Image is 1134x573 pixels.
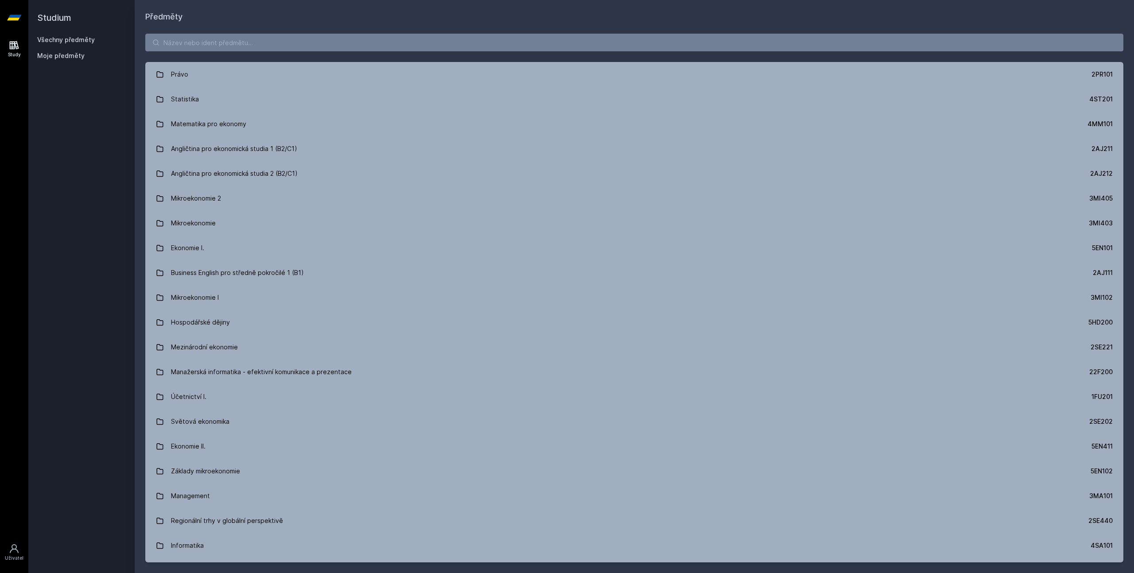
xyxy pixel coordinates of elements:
[145,434,1123,459] a: Ekonomie II. 5EN411
[145,285,1123,310] a: Mikroekonomie I 3MI102
[171,512,283,530] div: Regionální trhy v globální perspektivě
[37,51,85,60] span: Moje předměty
[1089,368,1113,376] div: 22F200
[171,239,204,257] div: Ekonomie I.
[171,289,219,306] div: Mikroekonomie I
[171,363,352,381] div: Manažerská informatika - efektivní komunikace a prezentace
[1089,219,1113,228] div: 3MI403
[145,459,1123,484] a: Základy mikroekonomie 5EN102
[171,66,188,83] div: Právo
[171,140,297,158] div: Angličtina pro ekonomická studia 1 (B2/C1)
[171,90,199,108] div: Statistika
[1091,541,1113,550] div: 4SA101
[1093,268,1113,277] div: 2AJ111
[171,314,230,331] div: Hospodářské dějiny
[1091,343,1113,352] div: 2SE221
[1089,95,1113,104] div: 4ST201
[171,388,206,406] div: Účetnictví I.
[8,51,21,58] div: Study
[1089,194,1113,203] div: 3MI405
[145,112,1123,136] a: Matematika pro ekonomy 4MM101
[171,413,229,430] div: Světová ekonomika
[145,384,1123,409] a: Účetnictví I. 1FU201
[5,555,23,561] div: Uživatel
[145,409,1123,434] a: Světová ekonomika 2SE202
[171,437,206,455] div: Ekonomie II.
[171,338,238,356] div: Mezinárodní ekonomie
[145,87,1123,112] a: Statistika 4ST201
[1091,70,1113,79] div: 2PR101
[145,211,1123,236] a: Mikroekonomie 3MI403
[145,186,1123,211] a: Mikroekonomie 2 3MI405
[1092,244,1113,252] div: 5EN101
[171,264,304,282] div: Business English pro středně pokročilé 1 (B1)
[171,487,210,505] div: Management
[145,136,1123,161] a: Angličtina pro ekonomická studia 1 (B2/C1) 2AJ211
[2,539,27,566] a: Uživatel
[145,34,1123,51] input: Název nebo ident předmětu…
[1091,293,1113,302] div: 3MI102
[1091,392,1113,401] div: 1FU201
[1091,467,1113,476] div: 5EN102
[145,236,1123,260] a: Ekonomie I. 5EN101
[1088,318,1113,327] div: 5HD200
[1091,442,1113,451] div: 5EN411
[145,260,1123,285] a: Business English pro středně pokročilé 1 (B1) 2AJ111
[1091,144,1113,153] div: 2AJ211
[171,214,216,232] div: Mikroekonomie
[171,115,246,133] div: Matematika pro ekonomy
[2,35,27,62] a: Study
[145,533,1123,558] a: Informatika 4SA101
[145,161,1123,186] a: Angličtina pro ekonomická studia 2 (B2/C1) 2AJ212
[1090,169,1113,178] div: 2AJ212
[1089,417,1113,426] div: 2SE202
[145,62,1123,87] a: Právo 2PR101
[145,11,1123,23] h1: Předměty
[145,508,1123,533] a: Regionální trhy v globální perspektivě 2SE440
[171,190,221,207] div: Mikroekonomie 2
[171,462,240,480] div: Základy mikroekonomie
[171,537,204,554] div: Informatika
[171,165,298,182] div: Angličtina pro ekonomická studia 2 (B2/C1)
[37,36,95,43] a: Všechny předměty
[145,310,1123,335] a: Hospodářské dějiny 5HD200
[145,484,1123,508] a: Management 3MA101
[1089,492,1113,500] div: 3MA101
[1088,516,1113,525] div: 2SE440
[1087,120,1113,128] div: 4MM101
[145,335,1123,360] a: Mezinárodní ekonomie 2SE221
[145,360,1123,384] a: Manažerská informatika - efektivní komunikace a prezentace 22F200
